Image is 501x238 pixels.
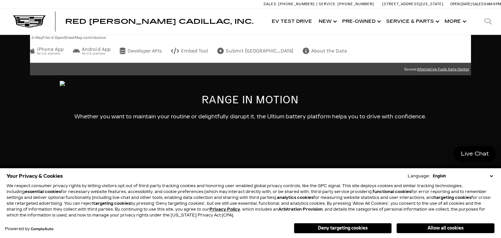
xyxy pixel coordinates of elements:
[454,146,496,161] a: Live Chat
[264,2,316,6] a: Sales: [PHONE_NUMBER]
[475,8,501,35] div: Search
[382,2,444,6] a: [STREET_ADDRESS][US_STATE]
[68,157,185,223] iframe: YouTube video player #1
[316,157,433,223] iframe: YouTube video player
[408,174,430,178] div: Language:
[315,8,339,35] a: New
[278,2,315,6] span: [PHONE_NUMBER]
[472,2,484,6] span: Sales:
[93,201,130,206] strong: targeting cookies
[484,2,501,6] span: 9 AM-6 PM
[383,8,441,35] a: Service & Parts
[277,195,313,200] strong: analytics cookies
[264,2,277,6] span: Sales:
[60,112,441,121] p: Whether you want to maintain your routine or delightfully disrupt it, the Ultium battery platform...
[31,227,53,231] a: ComplyAuto
[60,81,65,86] img: 24-cadillac-ev-life-range-in-motion-l-v2.jpg
[294,223,392,233] button: Deny targeting cookies
[431,173,494,179] select: Language Select
[450,2,472,6] span: Open [DATE]
[209,207,240,212] u: Privacy Policy
[25,189,61,194] strong: essential cookies
[372,189,411,194] strong: functional cookies
[397,223,494,233] button: Allow all cookies
[65,18,253,25] a: Red [PERSON_NAME] Cadillac, Inc.
[192,157,309,223] iframe: YouTube video player #1
[268,8,315,35] a: EV Test Drive
[278,207,323,212] strong: Arbitration Provision
[458,150,492,157] span: Live Chat
[5,227,53,231] div: Powered by
[316,2,376,6] a: Service: [PHONE_NUMBER]
[319,2,337,6] span: Service:
[7,183,494,218] p: We respect consumer privacy rights by letting visitors opt out of third-party tracking cookies an...
[60,94,441,106] h2: RANGE IN MOTION
[7,171,63,181] span: Your Privacy & Cookies
[13,15,46,28] img: Cadillac Dark Logo with Cadillac White Text
[434,195,471,200] strong: targeting cookies
[338,2,374,6] span: [PHONE_NUMBER]
[441,8,468,35] button: More
[339,8,383,35] a: Pre-Owned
